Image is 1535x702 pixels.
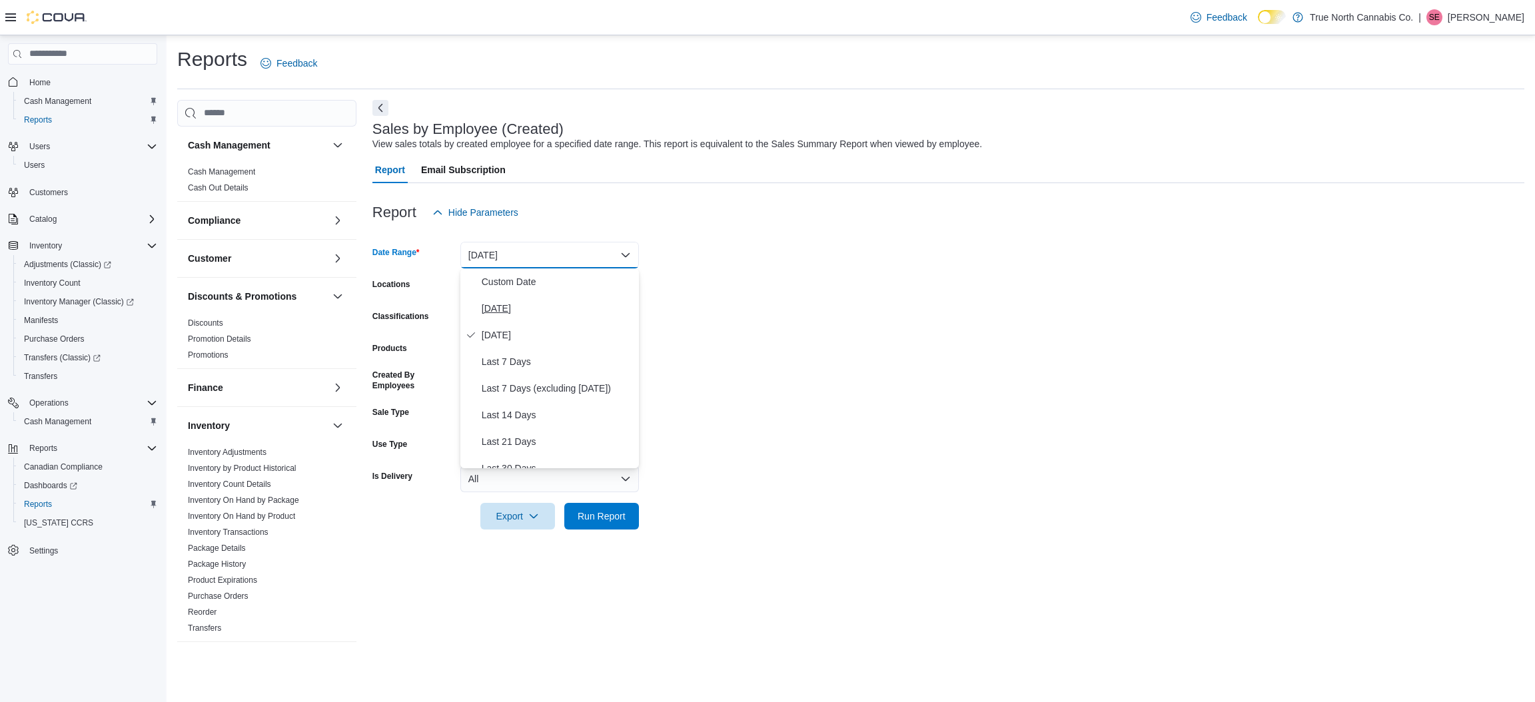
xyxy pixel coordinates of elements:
a: Adjustments (Classic) [19,256,117,272]
span: Canadian Compliance [19,459,157,475]
span: Dashboards [24,480,77,491]
span: Home [24,74,157,91]
span: SE [1429,9,1440,25]
a: Promotion Details [188,334,251,344]
label: Use Type [372,439,407,450]
button: Compliance [188,214,327,227]
span: Settings [24,541,157,558]
h3: Discounts & Promotions [188,290,296,303]
a: Feedback [1185,4,1253,31]
span: Inventory Count [24,278,81,288]
a: Discounts [188,318,223,328]
span: Inventory Manager (Classic) [24,296,134,307]
button: Loyalty [330,653,346,669]
button: [US_STATE] CCRS [13,514,163,532]
a: Purchase Orders [188,591,249,601]
button: Users [3,137,163,156]
p: [PERSON_NAME] [1448,9,1524,25]
span: Reports [29,443,57,454]
a: Cash Management [19,414,97,430]
span: Promotions [188,350,229,360]
span: Inventory Transactions [188,527,268,537]
span: [DATE] [482,300,634,316]
span: Washington CCRS [19,515,157,531]
span: Inventory Count [19,275,157,291]
a: Inventory On Hand by Product [188,512,295,521]
span: [US_STATE] CCRS [24,518,93,528]
span: Dashboards [19,478,157,494]
a: Transfers (Classic) [19,350,106,366]
a: Inventory Transactions [188,527,268,537]
button: Customers [3,182,163,202]
span: Inventory On Hand by Package [188,495,299,506]
button: Operations [3,394,163,412]
button: Hide Parameters [427,199,524,226]
span: Last 21 Days [482,434,634,450]
button: Finance [330,380,346,396]
span: Reports [24,115,52,125]
span: Cash Management [19,93,157,109]
div: View sales totals by created employee for a specified date range. This report is equivalent to th... [372,137,982,151]
button: Inventory [24,238,67,254]
label: Products [372,343,407,354]
a: Inventory Count Details [188,480,271,489]
span: Transfers (Classic) [24,352,101,363]
span: Users [19,157,157,173]
span: Users [24,160,45,171]
span: Manifests [19,312,157,328]
span: Feedback [1207,11,1247,24]
span: Cash Management [19,414,157,430]
a: Home [24,75,56,91]
span: Package History [188,559,246,569]
a: Inventory On Hand by Package [188,496,299,505]
span: Adjustments (Classic) [24,259,111,270]
button: Discounts & Promotions [188,290,327,303]
a: Cash Management [19,93,97,109]
span: Package Details [188,543,246,553]
button: Compliance [330,212,346,228]
p: True North Cannabis Co. [1310,9,1413,25]
span: [DATE] [482,327,634,343]
a: Adjustments (Classic) [13,255,163,274]
button: Inventory [3,236,163,255]
button: Manifests [13,311,163,330]
span: Reorder [188,607,217,617]
span: Purchase Orders [24,334,85,344]
img: Cova [27,11,87,24]
button: Operations [24,395,74,411]
span: Transfers [24,371,57,382]
button: Finance [188,381,327,394]
h3: Compliance [188,214,241,227]
a: Package Details [188,543,246,553]
button: Inventory Count [13,274,163,292]
span: Reports [24,440,157,456]
span: Export [488,503,547,529]
a: Settings [24,543,63,559]
label: Classifications [372,311,429,322]
label: Sale Type [372,407,409,418]
span: Customers [24,184,157,200]
input: Dark Mode [1258,10,1286,24]
span: Hide Parameters [448,206,518,219]
button: Settings [3,540,163,559]
a: Reorder [188,607,217,617]
span: Report [375,157,405,183]
h3: Finance [188,381,223,394]
span: Inventory by Product Historical [188,463,296,474]
span: Email Subscription [421,157,506,183]
button: Purchase Orders [13,330,163,348]
span: Canadian Compliance [24,462,103,472]
button: All [460,466,639,492]
button: Transfers [13,367,163,386]
span: Transfers [188,623,221,633]
a: Transfers [188,623,221,633]
div: Cash Management [177,164,356,201]
button: Inventory [188,419,327,432]
button: [DATE] [460,242,639,268]
span: Inventory Manager (Classic) [19,294,157,310]
a: Cash Management [188,167,255,176]
button: Inventory [330,418,346,434]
